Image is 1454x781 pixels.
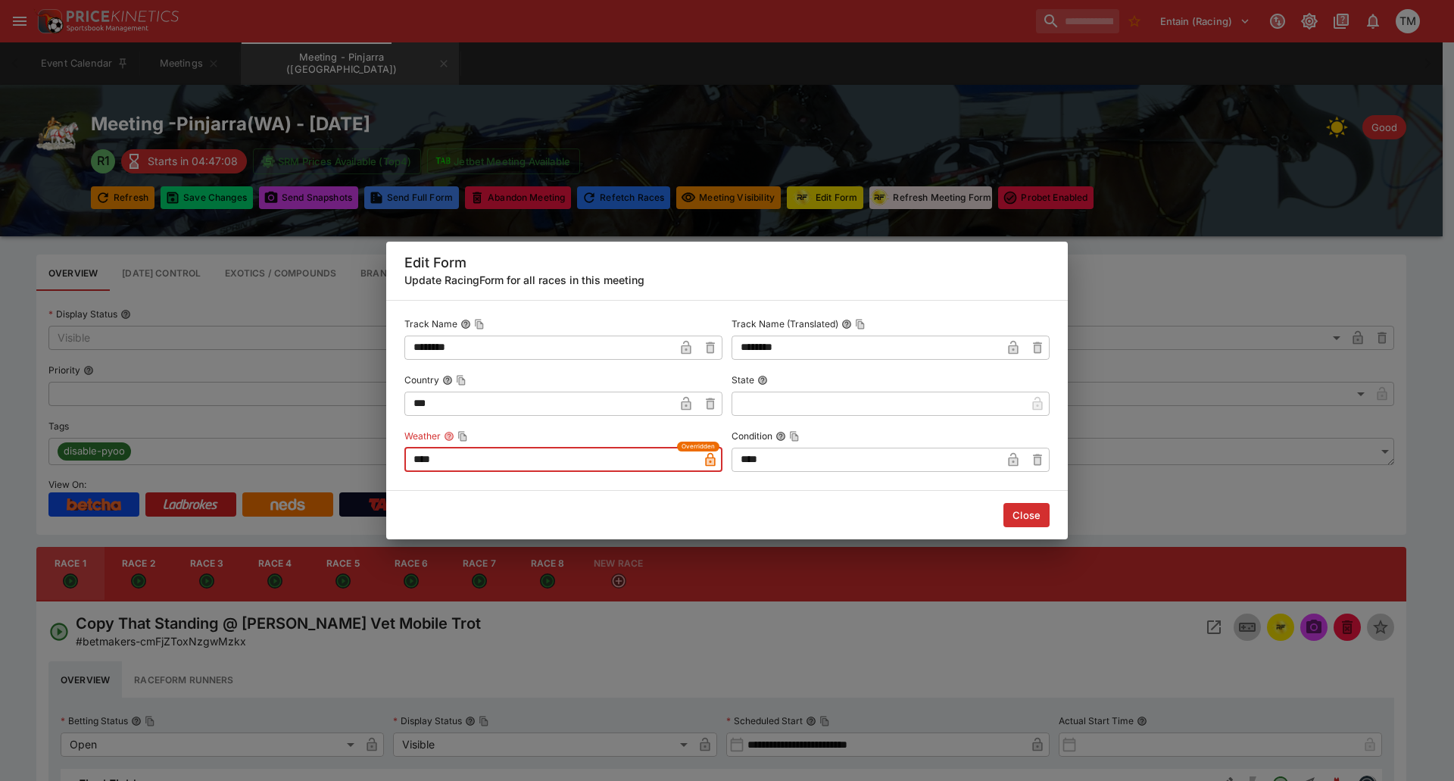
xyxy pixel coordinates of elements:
button: ConditionCopy To Clipboard [775,431,786,442]
button: State [757,375,768,386]
button: WeatherCopy To Clipboard [444,431,454,442]
button: Copy To Clipboard [474,319,485,330]
p: Track Name (Translated) [732,317,838,330]
button: CountryCopy To Clipboard [442,375,453,386]
button: Track NameCopy To Clipboard [460,319,471,330]
p: Track Name [404,317,457,330]
button: Copy To Clipboard [789,431,800,442]
p: Condition [732,430,772,442]
button: Copy To Clipboard [457,431,468,442]
p: State [732,373,754,386]
h6: Update RacingForm for all races in this meeting [404,272,1050,288]
p: Weather [404,430,441,442]
p: Country [404,373,439,386]
button: Copy To Clipboard [456,375,466,386]
button: Copy To Clipboard [855,319,866,330]
button: Track Name (Translated)Copy To Clipboard [841,319,852,330]
span: Overridden [682,442,715,451]
h5: Edit Form [404,254,1050,271]
button: Close [1003,503,1050,527]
